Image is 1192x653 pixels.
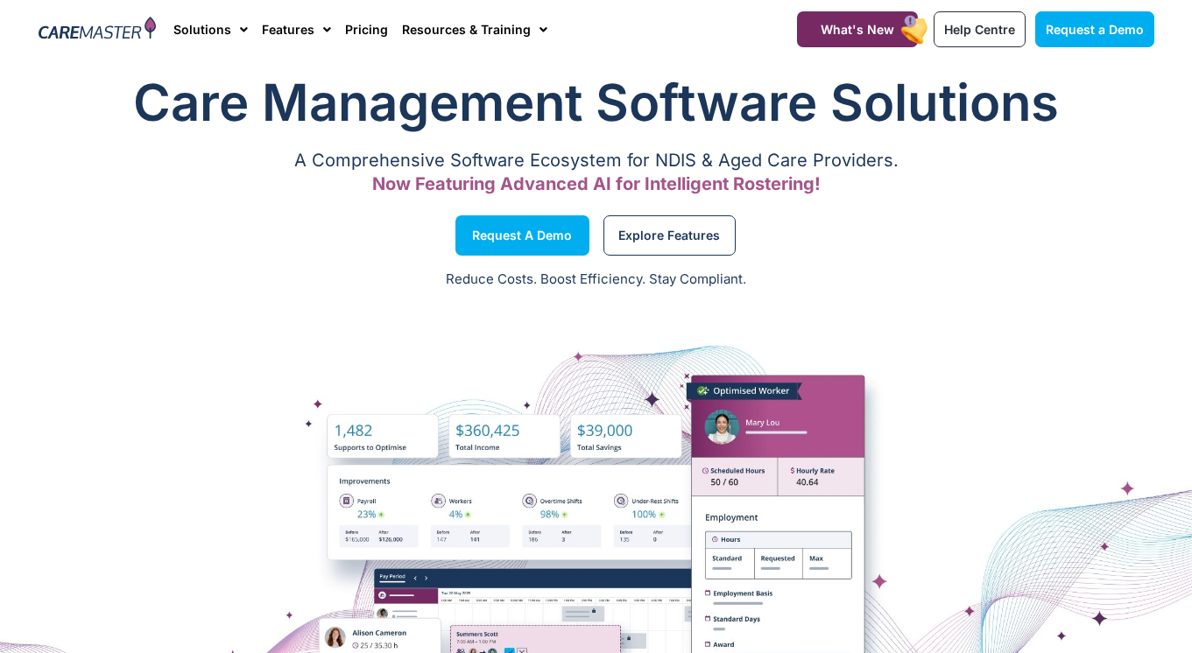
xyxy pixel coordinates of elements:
span: Request a Demo [472,231,572,240]
span: Help Centre [944,22,1015,37]
a: What's New [797,11,918,47]
a: Help Centre [934,11,1026,47]
a: Request a Demo [455,215,589,256]
span: Request a Demo [1046,22,1144,37]
span: What's New [821,22,894,37]
img: CareMaster Logo [39,17,157,43]
p: A Comprehensive Software Ecosystem for NDIS & Aged Care Providers. [39,155,1154,166]
a: Request a Demo [1035,11,1154,47]
p: Reduce Costs. Boost Efficiency. Stay Compliant. [11,270,1181,290]
h1: Care Management Software Solutions [39,67,1154,137]
a: Explore Features [603,215,736,256]
span: Explore Features [618,231,720,240]
span: Now Featuring Advanced AI for Intelligent Rostering! [372,173,821,194]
